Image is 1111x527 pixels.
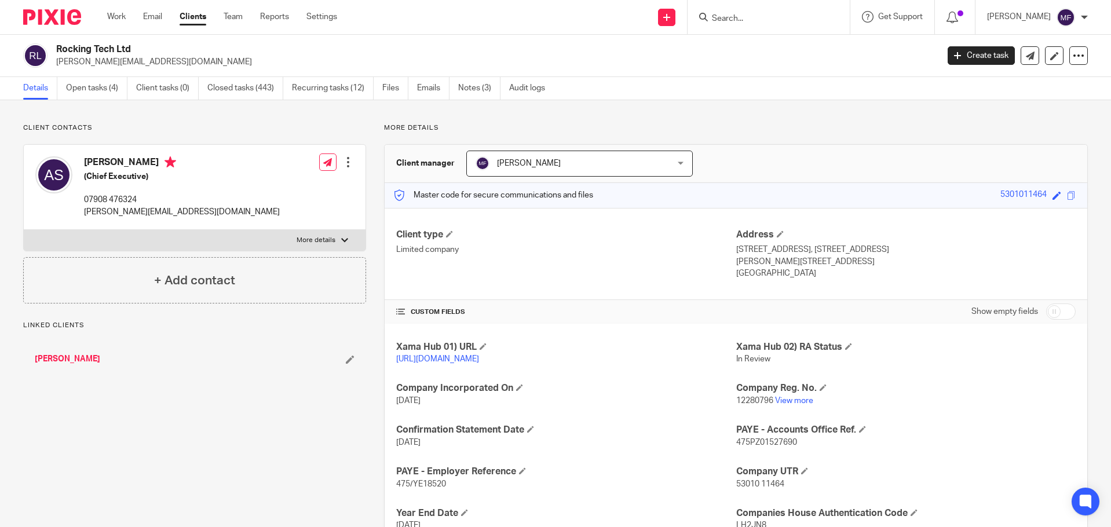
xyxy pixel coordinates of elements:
p: More details [297,236,335,245]
a: Client tasks (0) [136,77,199,100]
h4: PAYE - Employer Reference [396,466,736,478]
a: View more [775,397,813,405]
p: Linked clients [23,321,366,330]
span: 475PZ01527690 [736,438,797,447]
a: Email [143,11,162,23]
a: Settings [306,11,337,23]
h4: Xama Hub 02) RA Status [736,341,1076,353]
h4: Year End Date [396,507,736,519]
img: svg%3E [35,156,72,193]
img: svg%3E [476,156,489,170]
p: Client contacts [23,123,366,133]
h4: Company Reg. No. [736,382,1076,394]
i: Primary [165,156,176,168]
span: 475/YE18520 [396,480,446,488]
span: [DATE] [396,438,421,447]
a: Open tasks (4) [66,77,127,100]
a: Audit logs [509,77,554,100]
h4: + Add contact [154,272,235,290]
h4: PAYE - Accounts Office Ref. [736,424,1076,436]
p: [PERSON_NAME][EMAIL_ADDRESS][DOMAIN_NAME] [84,206,280,218]
p: [PERSON_NAME][EMAIL_ADDRESS][DOMAIN_NAME] [56,56,930,68]
a: [URL][DOMAIN_NAME] [396,355,479,363]
div: 5301011464 [1000,189,1047,202]
h4: Address [736,229,1076,241]
img: svg%3E [23,43,47,68]
a: Details [23,77,57,100]
img: Pixie [23,9,81,25]
span: Get Support [878,13,923,21]
span: In Review [736,355,770,363]
a: Files [382,77,408,100]
h4: Companies House Authentication Code [736,507,1076,519]
h4: Client type [396,229,736,241]
p: 07908 476324 [84,194,280,206]
a: Clients [180,11,206,23]
h4: CUSTOM FIELDS [396,308,736,317]
p: Master code for secure communications and files [393,189,593,201]
a: Work [107,11,126,23]
span: [PERSON_NAME] [497,159,561,167]
p: [PERSON_NAME][STREET_ADDRESS] [736,256,1076,268]
a: Recurring tasks (12) [292,77,374,100]
h3: Client manager [396,158,455,169]
h4: [PERSON_NAME] [84,156,280,171]
a: Team [224,11,243,23]
h5: (Chief Executive) [84,171,280,182]
a: Reports [260,11,289,23]
input: Search [711,14,815,24]
h4: Xama Hub 01) URL [396,341,736,353]
p: [STREET_ADDRESS], [STREET_ADDRESS] [736,244,1076,255]
a: [PERSON_NAME] [35,353,100,365]
span: 53010 11464 [736,480,784,488]
h4: Company Incorporated On [396,382,736,394]
label: Show empty fields [971,306,1038,317]
a: Create task [948,46,1015,65]
p: [GEOGRAPHIC_DATA] [736,268,1076,279]
p: More details [384,123,1088,133]
span: 12280796 [736,397,773,405]
a: Closed tasks (443) [207,77,283,100]
img: svg%3E [1057,8,1075,27]
h2: Rocking Tech Ltd [56,43,755,56]
a: Emails [417,77,449,100]
p: Limited company [396,244,736,255]
span: [DATE] [396,397,421,405]
h4: Confirmation Statement Date [396,424,736,436]
a: Notes (3) [458,77,500,100]
p: [PERSON_NAME] [987,11,1051,23]
h4: Company UTR [736,466,1076,478]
